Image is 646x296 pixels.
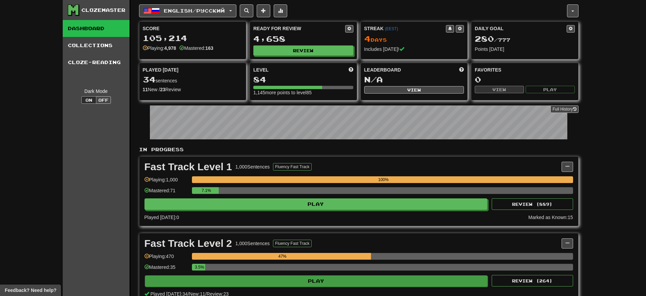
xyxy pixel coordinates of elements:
span: N/A [364,75,383,84]
div: Playing: 470 [144,253,189,264]
button: View [364,86,464,94]
p: In Progress [139,146,579,153]
button: Off [96,96,111,104]
button: Fluency Fast Track [273,163,311,171]
div: 105,214 [143,34,243,42]
div: Fast Track Level 1 [144,162,232,172]
button: More stats [274,4,287,17]
div: 47% [194,253,371,260]
button: Search sentences [240,4,253,17]
div: 1,145 more points to level 85 [253,89,353,96]
div: Favorites [475,66,575,73]
span: Open feedback widget [5,287,56,294]
div: Playing: 1,000 [144,176,189,188]
button: View [475,86,524,93]
button: Review (264) [492,275,573,287]
span: 4 [364,34,371,43]
div: sentences [143,75,243,84]
div: Streak [364,25,446,32]
div: 1,000 Sentences [235,240,270,247]
button: On [81,96,96,104]
span: 34 [143,75,156,84]
div: 4,658 [253,35,353,43]
button: Review [253,45,353,56]
span: English / Русский [164,8,225,14]
div: 7.1% [194,187,219,194]
span: Level [253,66,269,73]
div: Dark Mode [68,88,124,95]
span: Leaderboard [364,66,401,73]
div: Mastered: 71 [144,187,189,198]
button: English/Русский [139,4,236,17]
div: Day s [364,35,464,43]
button: Play [145,275,488,287]
div: Playing: [143,45,176,52]
button: Review (889) [492,198,573,210]
span: Score more points to level up [349,66,353,73]
div: Mastered: 35 [144,264,189,275]
a: Full History [550,105,578,113]
button: Add sentence to collection [257,4,270,17]
div: Points [DATE] [475,46,575,53]
button: Fluency Fast Track [273,240,311,247]
div: New / Review [143,86,243,93]
div: 0 [475,75,575,84]
button: Play [526,86,575,93]
span: Played [DATE] [143,66,179,73]
strong: 163 [205,45,213,51]
button: Play [144,198,488,210]
div: Score [143,25,243,32]
a: Dashboard [63,20,130,37]
div: 1,000 Sentences [235,163,270,170]
strong: 23 [160,87,165,92]
div: Fast Track Level 2 [144,238,232,249]
div: 84 [253,75,353,84]
a: Collections [63,37,130,54]
div: Mastered: [179,45,213,52]
a: (EEST) [385,26,398,31]
span: / 777 [475,37,510,43]
div: Clozemaster [81,7,125,14]
div: Ready for Review [253,25,345,32]
div: Marked as Known: 15 [528,214,573,221]
div: Daily Goal [475,25,567,33]
a: Cloze-Reading [63,54,130,71]
div: 100% [194,176,573,183]
span: Played [DATE]: 0 [144,215,179,220]
strong: 4,978 [164,45,176,51]
div: 3.5% [194,264,205,271]
div: Includes [DATE]! [364,46,464,53]
strong: 11 [143,87,148,92]
span: This week in points, UTC [459,66,464,73]
span: 280 [475,34,494,43]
